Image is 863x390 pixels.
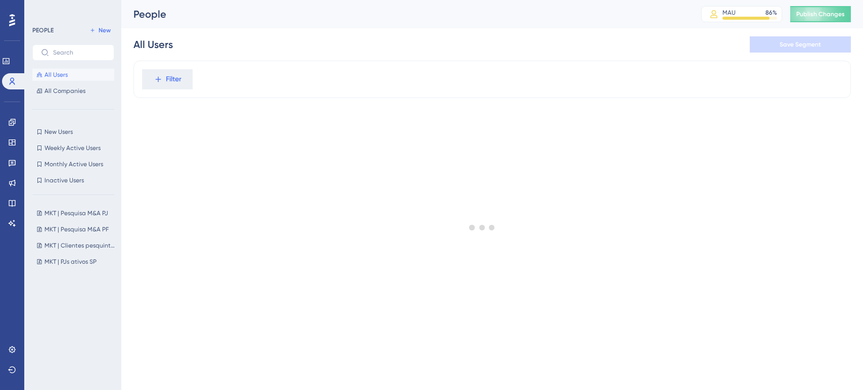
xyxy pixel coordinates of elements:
[780,40,821,48] span: Save Segment
[32,223,120,235] button: MKT | Pesquisa M&A PF
[44,71,68,79] span: All Users
[32,85,114,97] button: All Companies
[32,26,54,34] div: PEOPLE
[44,176,84,184] span: Inactive Users
[99,26,111,34] span: New
[32,256,120,268] button: MKT | PJs ativos SP
[32,207,120,219] button: MKT | Pesquisa M&A PJ
[133,37,173,52] div: All Users
[32,174,114,186] button: Inactive Users
[32,158,114,170] button: Monthly Active Users
[44,225,109,233] span: MKT | Pesquisa M&A PF
[32,239,120,252] button: MKT | Clientes pesquinta Quanti P.O.S
[32,142,114,154] button: Weekly Active Users
[790,6,851,22] button: Publish Changes
[133,7,676,21] div: People
[44,128,73,136] span: New Users
[722,9,736,17] div: MAU
[44,258,97,266] span: MKT | PJs ativos SP
[44,160,103,168] span: Monthly Active Users
[53,49,106,56] input: Search
[44,87,85,95] span: All Companies
[44,144,101,152] span: Weekly Active Users
[32,69,114,81] button: All Users
[86,24,114,36] button: New
[765,9,777,17] div: 86 %
[44,241,116,250] span: MKT | Clientes pesquinta Quanti P.O.S
[44,209,108,217] span: MKT | Pesquisa M&A PJ
[750,36,851,53] button: Save Segment
[796,10,845,18] span: Publish Changes
[32,126,114,138] button: New Users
